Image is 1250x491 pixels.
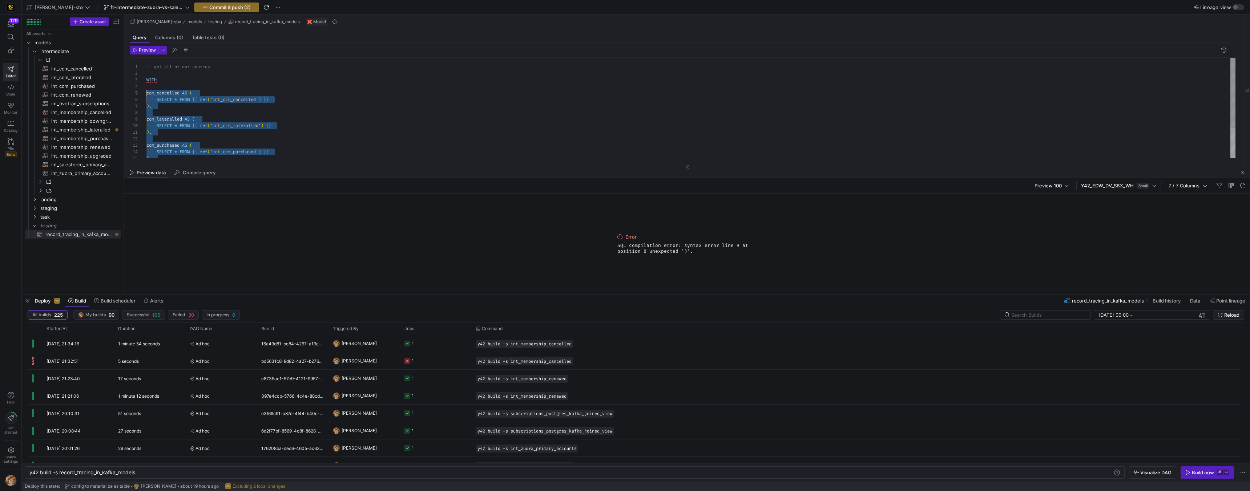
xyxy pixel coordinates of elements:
[146,116,182,122] span: ccm_lateralled
[25,29,121,38] div: Press SPACE to select this row.
[25,90,121,99] div: Press SPACE to select this row.
[412,370,414,387] div: 1
[190,370,253,387] span: Ad hoc
[122,310,165,320] button: Successful195
[1137,183,1149,188] span: Small
[412,387,414,404] div: 1
[5,475,17,486] img: https://storage.googleapis.com/y42-prod-data-exchange/images/1Nvl5cecG3s9yuu18pSpZlzl4PBNfpIlp06V...
[269,123,271,129] span: }
[192,149,195,155] span: {
[209,4,251,10] span: Commit & push (2)
[28,310,68,320] button: All builds225
[146,155,149,161] span: )
[185,116,190,122] span: AS
[210,123,261,129] span: 'int_ccm_lateralled'
[130,46,158,54] button: Preview
[3,117,19,135] a: Catalog
[146,64,210,70] span: -- get all of our sources
[5,151,17,157] span: Beta
[118,411,141,416] y42-duration: 51 seconds
[482,326,503,331] span: Command
[25,117,121,125] a: int_membership_downgraded​​​​​​​​​​
[3,135,19,160] a: PRsBeta
[133,35,146,40] span: Query
[192,35,225,40] span: Table tests
[190,405,253,422] span: Ad hoc
[127,312,149,317] span: Successful
[51,73,112,82] span: int_ccm_lateralled​​​​​​​​​​
[25,90,121,99] a: int_ccm_renewed​​​​​​​​​​
[4,455,18,463] span: Space settings
[78,312,84,318] img: https://storage.googleapis.com/y42-prod-data-exchange/images/1Nvl5cecG3s9yuu18pSpZlzl4PBNfpIlp06V...
[109,312,114,318] span: 90
[257,405,328,422] div: e3f69c91-a87e-4f44-b40c-de25c4869fbf
[6,400,15,404] span: Help
[25,212,121,221] div: Press SPACE to select this row.
[258,149,261,155] span: )
[186,17,204,26] button: models
[25,64,121,73] div: Press SPACE to select this row.
[190,335,253,352] span: Ad hoc
[28,335,1241,352] div: Press SPACE to select this row.
[1190,298,1200,304] span: Data
[342,405,377,422] span: [PERSON_NAME]
[25,82,121,90] div: Press SPACE to select this row.
[333,462,340,469] img: https://storage.googleapis.com/y42-prod-data-exchange/images/1Nvl5cecG3s9yuu18pSpZlzl4PBNfpIlp06V...
[28,422,1241,439] div: Press SPACE to select this row.
[192,116,195,122] span: (
[195,149,197,155] span: {
[130,64,138,70] div: 1
[47,358,79,364] span: [DATE] 21:32:51
[227,17,302,26] button: record_tracing_in_kafka_models
[51,82,112,90] span: int_ccm_purchased​​​​​​​​​​
[195,97,197,102] span: {
[65,295,89,307] button: Build
[25,230,121,239] a: record_tracing_in_kafka_models​​​​​​​​​​
[70,17,109,26] button: Create asset
[118,341,160,346] y42-duration: 1 minute 54 seconds
[477,429,612,434] span: y42 build -s subscriptions_postgres_kafka_joined_view
[101,298,136,304] span: Build scheduler
[192,97,195,102] span: {
[195,123,197,129] span: {
[190,353,253,370] span: Ad hoc
[173,312,185,317] span: Failed
[80,19,106,24] span: Create asset
[157,123,172,129] span: SELECT
[25,160,121,169] div: Press SPACE to select this row.
[25,134,121,143] a: int_membership_purchased​​​​​​​​​​
[477,394,566,399] span: y42 build -s int_membership_renewed
[625,234,637,240] span: Error
[51,108,112,117] span: int_membership_cancelled​​​​​​​​​​
[1011,312,1085,318] input: Search Builds
[412,405,414,422] div: 1
[25,178,121,186] div: Press SPACE to select this row.
[313,19,326,24] span: Model
[1206,295,1249,307] button: Point lineage
[25,204,121,212] div: Press SPACE to select this row.
[333,392,340,399] img: https://storage.googleapis.com/y42-prod-data-exchange/images/1Nvl5cecG3s9yuu18pSpZlzl4PBNfpIlp06V...
[128,17,183,26] button: [PERSON_NAME]-sbx
[190,422,253,439] span: Ad hoc
[168,310,199,320] button: Failed30
[1187,295,1205,307] button: Data
[25,125,121,134] div: Press SPACE to select this row.
[200,97,207,102] span: ref
[263,97,266,102] span: }
[333,326,359,331] span: Triggered By
[180,97,190,102] span: FROM
[118,393,159,399] y42-duration: 1 minute 12 seconds
[9,18,19,24] div: 179
[51,152,112,160] span: int_membership_upgraded​​​​​​​​​​
[190,326,212,331] span: DAG Name
[25,108,121,117] a: int_membership_cancelled​​​​​​​​​​
[8,146,14,151] span: PRs
[25,108,121,117] div: Press SPACE to select this row.
[40,195,120,204] span: landing
[333,375,340,382] img: https://storage.googleapis.com/y42-prod-data-exchange/images/1Nvl5cecG3s9yuu18pSpZlzl4PBNfpIlp06V...
[1072,298,1144,304] span: record_tracing_in_kafka_models
[28,405,1241,422] div: Press SPACE to select this row.
[1098,312,1129,318] input: Start datetime
[412,352,414,369] div: 1
[333,445,340,452] img: https://storage.googleapis.com/y42-prod-data-exchange/images/1Nvl5cecG3s9yuu18pSpZlzl4PBNfpIlp06V...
